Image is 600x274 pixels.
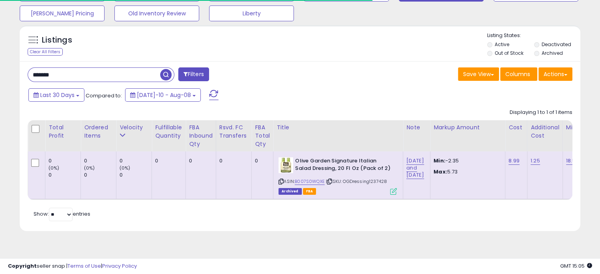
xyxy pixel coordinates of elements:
[277,123,400,132] div: Title
[508,123,524,132] div: Cost
[510,109,572,116] div: Displaying 1 to 1 of 1 items
[155,123,182,140] div: Fulfillable Quantity
[434,157,499,164] p: -2.35
[120,171,151,179] div: 0
[34,210,90,218] span: Show: entries
[531,157,540,165] a: 1.25
[458,67,499,81] button: Save View
[326,178,387,185] span: | SKU: OGDressing1237428
[495,41,509,48] label: Active
[49,123,77,140] div: Total Profit
[102,262,137,270] a: Privacy Policy
[84,171,116,179] div: 0
[8,263,137,270] div: seller snap | |
[434,168,499,175] p: 5.73
[84,157,116,164] div: 0
[28,88,84,102] button: Last 30 Days
[49,171,80,179] div: 0
[189,123,213,148] div: FBA inbound Qty
[84,123,113,140] div: Ordered Items
[295,157,391,174] b: Olive Garden Signature Italian Salad Dressing, 20 Fl Oz (Pack of 2)
[20,6,105,21] button: [PERSON_NAME] Pricing
[120,165,131,171] small: (0%)
[541,41,571,48] label: Deactivated
[137,91,191,99] span: [DATE]-10 - Aug-08
[495,50,523,56] label: Out of Stock
[500,67,537,81] button: Columns
[8,262,37,270] strong: Copyright
[538,67,572,81] button: Actions
[155,157,179,164] div: 0
[209,6,294,21] button: Liberty
[49,157,80,164] div: 0
[406,123,427,132] div: Note
[434,123,502,132] div: Markup Amount
[531,123,559,140] div: Additional Cost
[40,91,75,99] span: Last 30 Days
[114,6,199,21] button: Old Inventory Review
[255,123,270,148] div: FBA Total Qty
[67,262,101,270] a: Terms of Use
[434,157,445,164] strong: Min:
[505,70,530,78] span: Columns
[84,165,95,171] small: (0%)
[86,92,122,99] span: Compared to:
[219,157,246,164] div: 0
[295,178,325,185] a: B007S0WQXE
[120,157,151,164] div: 0
[487,32,580,39] p: Listing States:
[219,123,249,140] div: Rsvd. FC Transfers
[566,157,579,165] a: 18.50
[560,262,592,270] span: 2025-09-8 15:05 GMT
[49,165,60,171] small: (0%)
[508,157,520,165] a: 8.99
[303,188,316,195] span: FBA
[189,157,210,164] div: 0
[279,157,397,194] div: ASIN:
[541,50,563,56] label: Archived
[434,168,447,175] strong: Max:
[120,123,148,132] div: Velocity
[279,157,293,173] img: 41A+j5w8W0L._SL40_.jpg
[279,188,301,195] span: Listings that have been deleted from Seller Central
[178,67,209,81] button: Filters
[28,48,63,56] div: Clear All Filters
[255,157,267,164] div: 0
[125,88,201,102] button: [DATE]-10 - Aug-08
[42,35,72,46] h5: Listings
[406,157,424,179] a: [DATE] and [DATE]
